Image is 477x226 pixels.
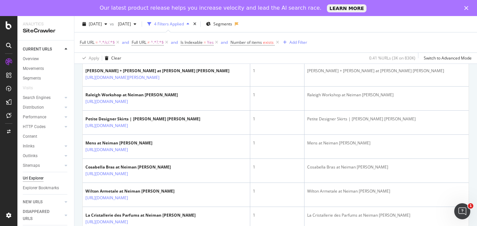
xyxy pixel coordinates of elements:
a: Distribution [23,104,63,111]
a: Explorer Bookmarks [23,185,69,192]
div: Segments [23,75,41,82]
div: Movements [23,65,44,72]
div: 1 [253,188,301,194]
button: Switch to Advanced Mode [421,53,472,64]
span: Number of items [230,39,262,45]
div: Search Engines [23,94,51,101]
span: 2025 Aug. 11th [89,21,102,27]
div: [PERSON_NAME] + [PERSON_NAME] at [PERSON_NAME] [PERSON_NAME] [307,68,469,74]
span: Segments [213,21,232,27]
a: Inlinks [23,143,63,150]
button: Add Filter [280,38,307,46]
div: Clear [111,55,121,61]
div: Mens at Neiman [PERSON_NAME] [85,140,157,146]
div: 1 [253,116,301,122]
a: [URL][DOMAIN_NAME] [85,171,128,177]
div: Sitemaps [23,162,40,169]
span: Full URL [132,39,146,45]
div: Raleigh Workshop at Neiman [PERSON_NAME] [307,92,469,98]
div: Content [23,133,37,140]
button: and [171,39,178,45]
a: CURRENT URLS [23,46,63,53]
div: Petite Designer Skirts | [PERSON_NAME] [PERSON_NAME] [307,116,469,122]
div: La Cristallerie des Parfums at Neiman [PERSON_NAME] [307,212,469,218]
span: Is Indexable [181,39,203,45]
div: [PERSON_NAME] + [PERSON_NAME] at [PERSON_NAME] [PERSON_NAME] [85,68,229,74]
a: NEW URLS [23,199,63,206]
div: 1 [253,140,301,146]
a: HTTP Codes [23,123,63,130]
div: Apply [89,55,99,61]
div: HTTP Codes [23,123,46,130]
div: Url Explorer [23,175,44,182]
button: Apply [80,53,99,64]
div: and [221,39,228,45]
div: Performance [23,114,46,121]
div: Switch to Advanced Mode [424,55,472,61]
button: Segments [203,19,235,29]
div: Close [464,6,471,10]
button: 4 Filters Applied [145,19,192,29]
div: Cosabella Bras at Neiman [PERSON_NAME] [307,164,469,170]
button: Clear [102,53,121,64]
a: Search Engines [23,94,63,101]
div: Raleigh Workshop at Neiman [PERSON_NAME] [85,92,178,98]
a: [URL][DOMAIN_NAME] [85,122,128,129]
button: [DATE] [80,19,110,29]
div: Wilton Armetale at Neiman [PERSON_NAME] [85,188,175,194]
div: Wilton Armetale at Neiman [PERSON_NAME] [307,188,469,194]
div: Cosabella Bras at Neiman [PERSON_NAME] [85,164,171,170]
span: 1 [468,203,473,209]
div: 0.41 % URLs ( 3K on 830K ) [369,55,415,61]
span: vs [110,21,115,27]
div: Our latest product release helps you increase velocity and lead the AI search race. [100,5,322,11]
div: Visits [23,85,33,92]
span: ≠ [147,39,150,45]
span: 2025 Jul. 28th [115,21,131,27]
div: times [192,21,198,27]
a: Overview [23,55,69,63]
a: Url Explorer [23,175,69,182]
a: LEARN MORE [327,4,367,12]
div: 1 [253,212,301,218]
span: = [95,39,98,45]
span: Full URL [80,39,94,45]
a: Performance [23,114,63,121]
a: Visits [23,85,40,92]
div: 4 Filters Applied [154,21,184,27]
span: = [204,39,206,45]
div: Outlinks [23,152,38,159]
div: Petite Designer Skirts | [PERSON_NAME] [PERSON_NAME] [85,116,200,122]
button: and [122,39,129,45]
div: La Cristallerie des Parfums at Neiman [PERSON_NAME] [85,212,196,218]
a: Sitemaps [23,162,63,169]
a: [URL][DOMAIN_NAME][PERSON_NAME] [85,74,159,81]
div: and [171,39,178,45]
span: Yes [207,38,214,47]
div: Add Filter [289,39,307,45]
div: 1 [253,164,301,170]
a: Movements [23,65,69,72]
div: Mens at Neiman [PERSON_NAME] [307,140,469,146]
iframe: Intercom live chat [454,203,470,219]
div: 1 [253,92,301,98]
div: CURRENT URLS [23,46,52,53]
a: [URL][DOMAIN_NAME] [85,98,128,105]
div: DISAPPEARED URLS [23,208,57,222]
a: Segments [23,75,69,82]
div: Distribution [23,104,44,111]
div: and [122,39,129,45]
a: [URL][DOMAIN_NAME] [85,146,128,153]
a: Outlinks [23,152,63,159]
div: Explorer Bookmarks [23,185,59,192]
div: SiteCrawler [23,27,69,35]
button: [DATE] [115,19,139,29]
div: Overview [23,55,39,63]
a: [URL][DOMAIN_NAME] [85,219,128,225]
a: [URL][DOMAIN_NAME] [85,195,128,201]
div: Analytics [23,21,69,27]
div: 1 [253,68,301,74]
span: exists [263,39,274,45]
a: Content [23,133,69,140]
div: NEW URLS [23,199,43,206]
